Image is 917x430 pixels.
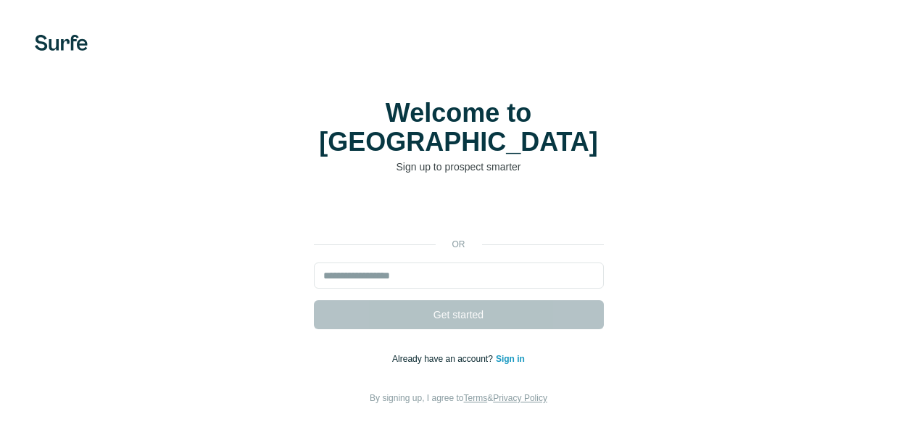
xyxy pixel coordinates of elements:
h1: Welcome to [GEOGRAPHIC_DATA] [314,99,604,157]
span: Already have an account? [392,354,496,364]
span: By signing up, I agree to & [370,393,547,403]
p: Sign up to prospect smarter [314,160,604,174]
a: Sign in [496,354,525,364]
iframe: Sign in with Google Button [307,196,611,228]
img: Surfe's logo [35,35,88,51]
a: Terms [464,393,488,403]
p: or [436,238,482,251]
a: Privacy Policy [493,393,547,403]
